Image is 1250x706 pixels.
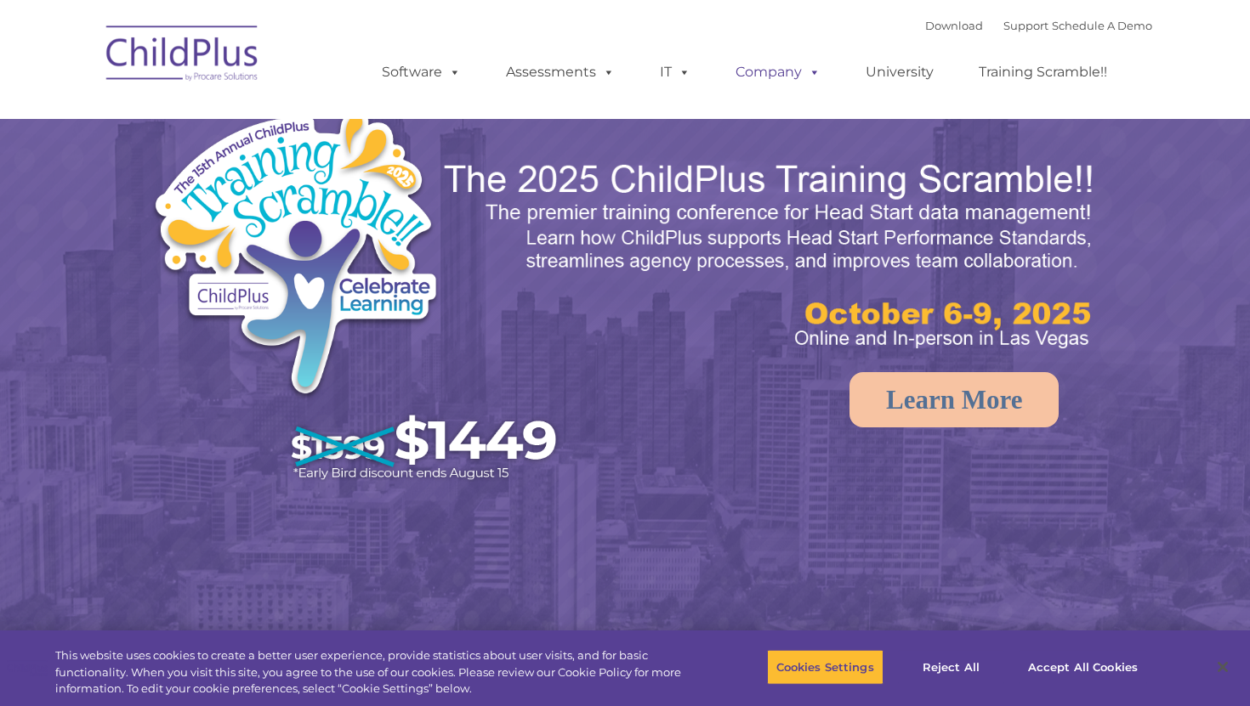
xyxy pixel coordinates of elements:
a: Schedule A Demo [1052,19,1152,32]
div: This website uses cookies to create a better user experience, provide statistics about user visit... [55,647,688,698]
a: Training Scramble!! [962,55,1124,89]
a: Company [719,55,838,89]
img: ChildPlus by Procare Solutions [98,14,268,99]
a: Software [365,55,478,89]
a: Assessments [489,55,632,89]
a: IT [643,55,707,89]
a: Support [1003,19,1048,32]
button: Close [1204,648,1241,686]
a: Learn More [849,372,1059,427]
span: Last name [236,112,288,125]
font: | [925,19,1152,32]
a: Download [925,19,983,32]
a: University [849,55,951,89]
span: Phone number [236,182,309,195]
button: Cookies Settings [767,649,884,685]
button: Accept All Cookies [1019,649,1147,685]
button: Reject All [898,649,1004,685]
